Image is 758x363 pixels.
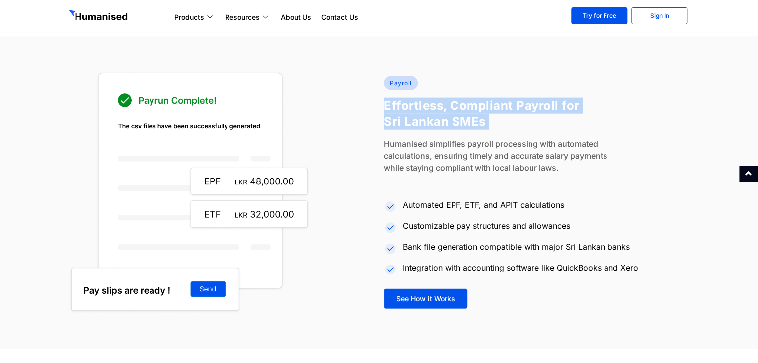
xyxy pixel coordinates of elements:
[169,11,220,23] a: Products
[631,7,687,24] a: Sign In
[69,10,129,23] img: GetHumanised Logo
[220,11,276,23] a: Resources
[396,295,455,302] span: See How it Works
[384,138,626,174] p: Humanised simplifies payroll processing with automated calculations, ensuring timely and accurate...
[400,241,630,253] span: Bank file generation compatible with major Sri Lankan banks
[400,262,638,273] span: Integration with accounting software like QuickBooks and Xero
[400,220,570,232] span: Customizable pay structures and allowances
[571,7,627,24] a: Try for Free
[390,79,412,87] span: Payroll
[384,289,467,309] a: See How it Works
[276,11,316,23] a: About Us
[316,11,363,23] a: Contact Us
[384,98,590,130] h4: Effortless, Compliant Payroll for Sri Lankan SMEs
[400,199,564,211] span: Automated EPF, ETF, and APIT calculations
